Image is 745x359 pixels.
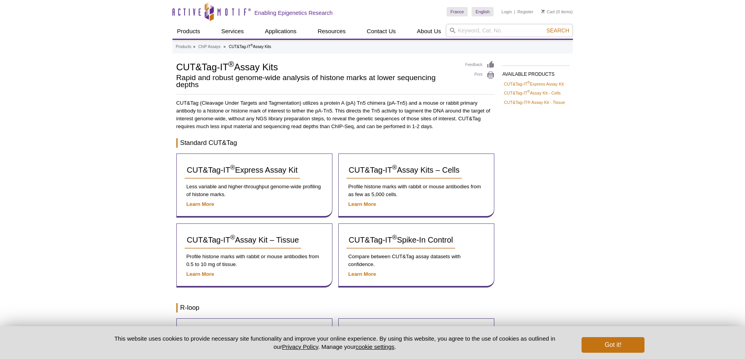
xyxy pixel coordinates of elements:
[346,232,456,249] a: CUT&Tag-IT®Spike-In Control
[501,9,512,14] a: Login
[465,61,495,69] a: Feedback
[172,24,205,39] a: Products
[251,43,253,47] sup: ®
[582,337,644,353] button: Got it!
[230,234,235,241] sup: ®
[176,61,458,72] h1: CUT&Tag-IT Assay Kits
[362,24,400,39] a: Contact Us
[348,271,376,277] a: Learn More
[528,80,530,84] sup: ®
[504,89,561,96] a: CUT&Tag-IT®Assay Kit - Cells
[504,80,564,88] a: CUT&Tag-IT®Express Assay Kit
[176,43,191,50] a: Products
[446,24,573,37] input: Keyword, Cat. No.
[217,24,249,39] a: Services
[313,24,350,39] a: Resources
[187,271,214,277] a: Learn More
[176,99,495,130] p: CUT&Tag (Cleavage Under Targets and Tagmentation) utilizes a protein A (pA) Tn5 chimera (pA-Tn5) ...
[187,201,214,207] a: Learn More
[176,303,495,313] h3: R-loop
[546,27,569,34] span: Search
[514,7,515,16] li: |
[541,9,545,13] img: Your Cart
[230,164,235,171] sup: ®
[187,166,298,174] span: CUT&Tag-IT Express Assay Kit
[348,201,376,207] a: Learn More
[392,164,397,171] sup: ®
[528,90,530,94] sup: ®
[504,99,565,106] a: CUT&Tag-IT® Assay Kit - Tissue
[101,334,569,351] p: This website uses cookies to provide necessary site functionality and improve your online experie...
[349,166,460,174] span: CUT&Tag-IT Assay Kits – Cells
[176,74,458,88] h2: Rapid and robust genome-wide analysis of histone marks at lower sequencing depths
[349,236,453,244] span: CUT&Tag-IT Spike-In Control
[472,7,494,16] a: English
[185,162,300,179] a: CUT&Tag-IT®Express Assay Kit
[544,27,571,34] button: Search
[392,234,397,241] sup: ®
[185,253,324,268] p: Profile histone marks with rabbit or mouse antibodies from 0.5 to 10 mg of tissue.
[185,232,302,249] a: CUT&Tag-IT®Assay Kit – Tissue
[187,236,299,244] span: CUT&Tag-IT Assay Kit – Tissue
[229,45,271,49] li: CUT&Tag-IT Assay Kits
[355,343,394,350] button: cookie settings
[193,45,196,49] li: »
[346,183,486,198] p: Profile histone marks with rabbit or mouse antibodies from as few as 5,000 cells.
[541,7,573,16] li: (0 items)
[541,9,555,14] a: Cart
[176,138,495,148] h3: Standard CUT&Tag
[198,43,221,50] a: ChIP Assays
[260,24,301,39] a: Applications
[503,65,569,79] h2: AVAILABLE PRODUCTS
[228,60,234,68] sup: ®
[282,343,318,350] a: Privacy Policy
[447,7,468,16] a: France
[346,162,462,179] a: CUT&Tag-IT®Assay Kits – Cells
[465,71,495,80] a: Print
[517,9,533,14] a: Register
[224,45,226,49] li: »
[412,24,446,39] a: About Us
[185,183,324,198] p: Less variable and higher-throughput genome-wide profiling of histone marks.
[346,253,486,268] p: Compare between CUT&Tag assay datasets with confidence.
[255,9,333,16] h2: Enabling Epigenetics Research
